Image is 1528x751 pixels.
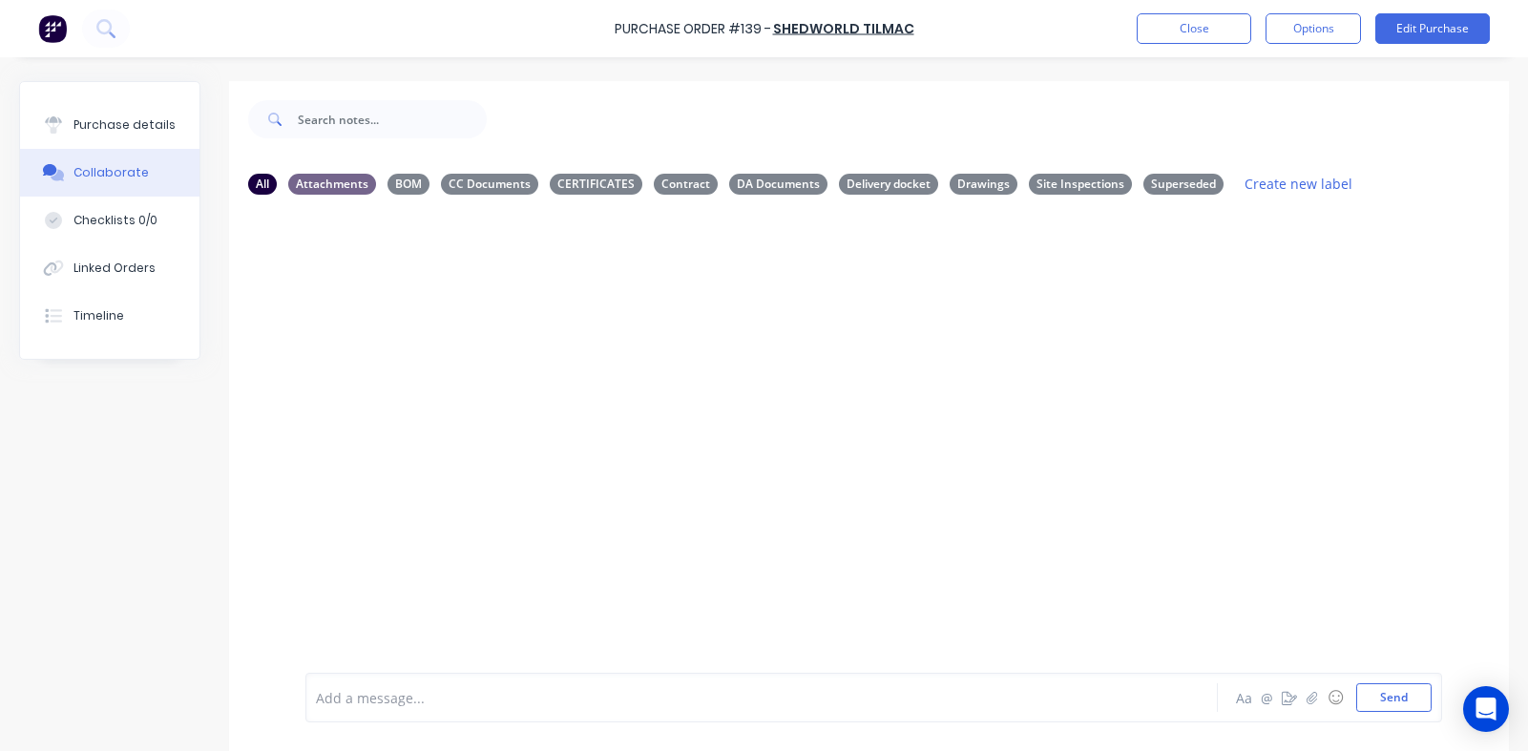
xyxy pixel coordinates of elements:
[654,174,718,195] div: Contract
[73,260,156,277] div: Linked Orders
[20,101,199,149] button: Purchase details
[1232,686,1255,709] button: Aa
[73,212,157,229] div: Checklists 0/0
[1143,174,1224,195] div: Superseded
[73,164,149,181] div: Collaborate
[20,292,199,340] button: Timeline
[1356,683,1432,712] button: Send
[729,174,827,195] div: DA Documents
[1255,686,1278,709] button: @
[20,244,199,292] button: Linked Orders
[550,174,642,195] div: CERTIFICATES
[950,174,1017,195] div: Drawings
[73,116,176,134] div: Purchase details
[248,174,277,195] div: All
[298,100,487,138] input: Search notes...
[1235,171,1363,197] button: Create new label
[387,174,429,195] div: BOM
[1463,686,1509,732] div: Open Intercom Messenger
[38,14,67,43] img: Factory
[73,307,124,324] div: Timeline
[20,197,199,244] button: Checklists 0/0
[20,149,199,197] button: Collaborate
[1137,13,1251,44] button: Close
[839,174,938,195] div: Delivery docket
[1029,174,1132,195] div: Site Inspections
[615,19,771,39] div: Purchase Order #139 -
[773,19,914,38] a: Shedworld Tilmac
[288,174,376,195] div: Attachments
[1324,686,1347,709] button: ☺
[1266,13,1361,44] button: Options
[1375,13,1490,44] button: Edit Purchase
[441,174,538,195] div: CC Documents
